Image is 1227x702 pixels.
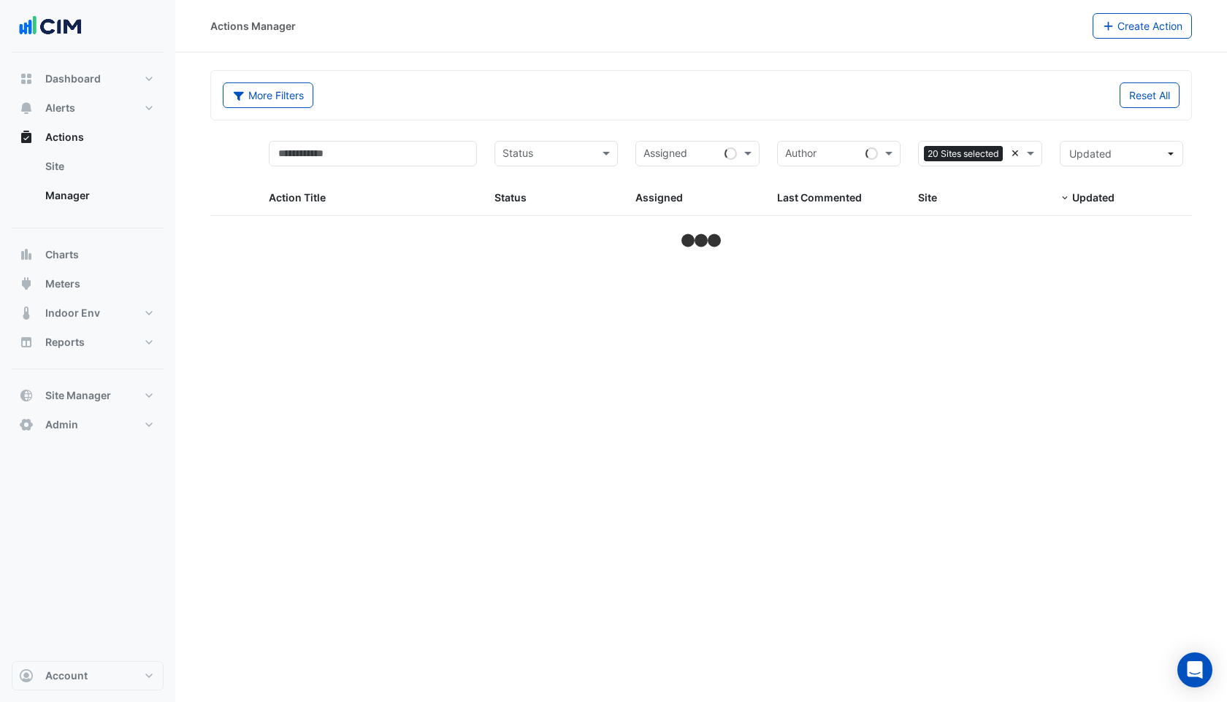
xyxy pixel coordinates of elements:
[12,410,164,439] button: Admin
[924,146,1003,162] span: 20 Sites selected
[12,240,164,269] button: Charts
[45,277,80,291] span: Meters
[45,417,78,432] span: Admin
[12,152,164,216] div: Actions
[12,93,164,123] button: Alerts
[45,101,75,115] span: Alerts
[34,181,164,210] a: Manager
[1069,147,1112,160] span: Updated
[12,661,164,690] button: Account
[19,306,34,320] app-icon: Indoor Env
[19,101,34,115] app-icon: Alerts
[1177,652,1212,687] div: Open Intercom Messenger
[494,191,527,204] span: Status
[635,191,683,204] span: Assigned
[1093,13,1193,39] button: Create Action
[223,82,313,108] button: More Filters
[12,269,164,298] button: Meters
[1120,82,1180,108] button: Reset All
[269,191,326,204] span: Action Title
[45,388,111,403] span: Site Manager
[45,335,85,350] span: Reports
[19,247,34,262] app-icon: Charts
[19,417,34,432] app-icon: Admin
[12,123,164,152] button: Actions
[1011,145,1023,162] span: Clear
[1060,141,1183,166] button: Updated
[19,335,34,350] app-icon: Reports
[12,64,164,93] button: Dashboard
[1072,191,1115,204] span: Updated
[12,298,164,328] button: Indoor Env
[18,12,83,41] img: Company Logo
[210,18,296,34] div: Actions Manager
[12,381,164,410] button: Site Manager
[777,191,862,204] span: Last Commented
[918,191,937,204] span: Site
[19,130,34,144] app-icon: Actions
[19,277,34,291] app-icon: Meters
[45,306,100,320] span: Indoor Env
[19,388,34,403] app-icon: Site Manager
[19,72,34,86] app-icon: Dashboard
[45,130,84,144] span: Actions
[34,152,164,181] a: Site
[45,72,101,86] span: Dashboard
[45,668,88,683] span: Account
[45,247,79,262] span: Charts
[12,328,164,357] button: Reports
